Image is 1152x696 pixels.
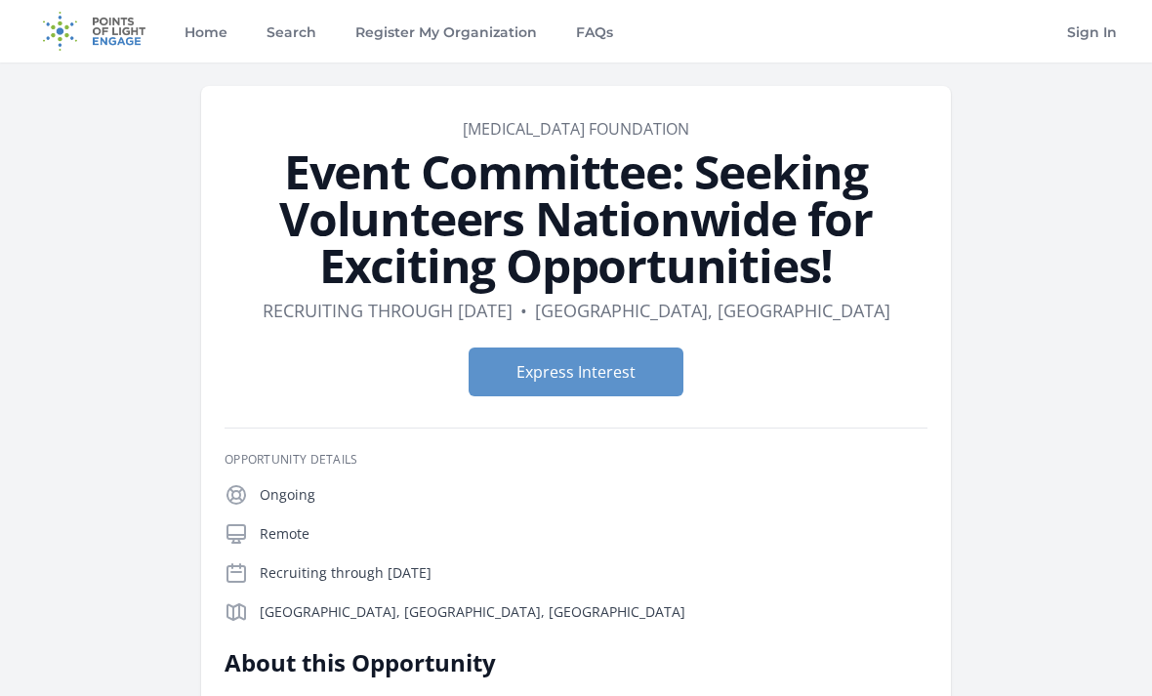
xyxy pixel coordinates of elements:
button: Express Interest [469,348,683,396]
dd: Recruiting through [DATE] [263,297,513,324]
h2: About this Opportunity [225,647,796,678]
h3: Opportunity Details [225,452,927,468]
p: [GEOGRAPHIC_DATA], [GEOGRAPHIC_DATA], [GEOGRAPHIC_DATA] [260,602,927,622]
a: [MEDICAL_DATA] Foundation [463,118,689,140]
p: Ongoing [260,485,927,505]
div: • [520,297,527,324]
h1: Event Committee: Seeking Volunteers Nationwide for Exciting Opportunities! [225,148,927,289]
p: Remote [260,524,927,544]
dd: [GEOGRAPHIC_DATA], [GEOGRAPHIC_DATA] [535,297,890,324]
p: Recruiting through [DATE] [260,563,927,583]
